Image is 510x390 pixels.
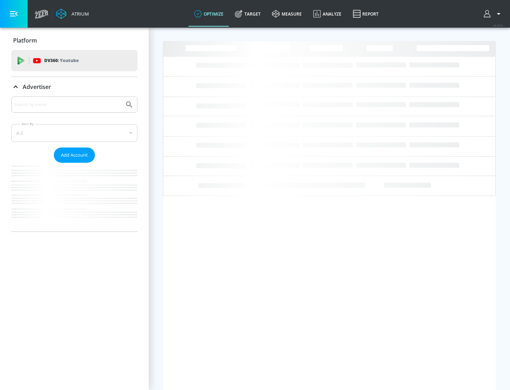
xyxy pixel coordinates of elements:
div: Advertiser [11,96,137,232]
input: Search by name [14,100,121,109]
span: v 4.28.0 [493,23,503,27]
label: Sort By [20,122,35,126]
a: Analyze [307,1,347,27]
a: Atrium [56,9,89,19]
a: optimize [188,1,229,27]
div: Advertiser [11,77,137,97]
a: Target [229,1,266,27]
a: measure [266,1,307,27]
span: Add Account [61,151,88,159]
nav: list of Advertiser [11,163,137,232]
p: Youtube [60,57,79,64]
p: Advertiser [23,83,51,91]
div: Atrium [69,11,89,17]
button: Add Account [54,147,95,163]
a: Report [347,1,384,27]
div: Platform [11,30,137,50]
p: Platform [13,37,37,44]
div: DV360: Youtube [11,50,137,71]
div: A-Z [11,124,137,142]
p: DV360: [44,57,79,65]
